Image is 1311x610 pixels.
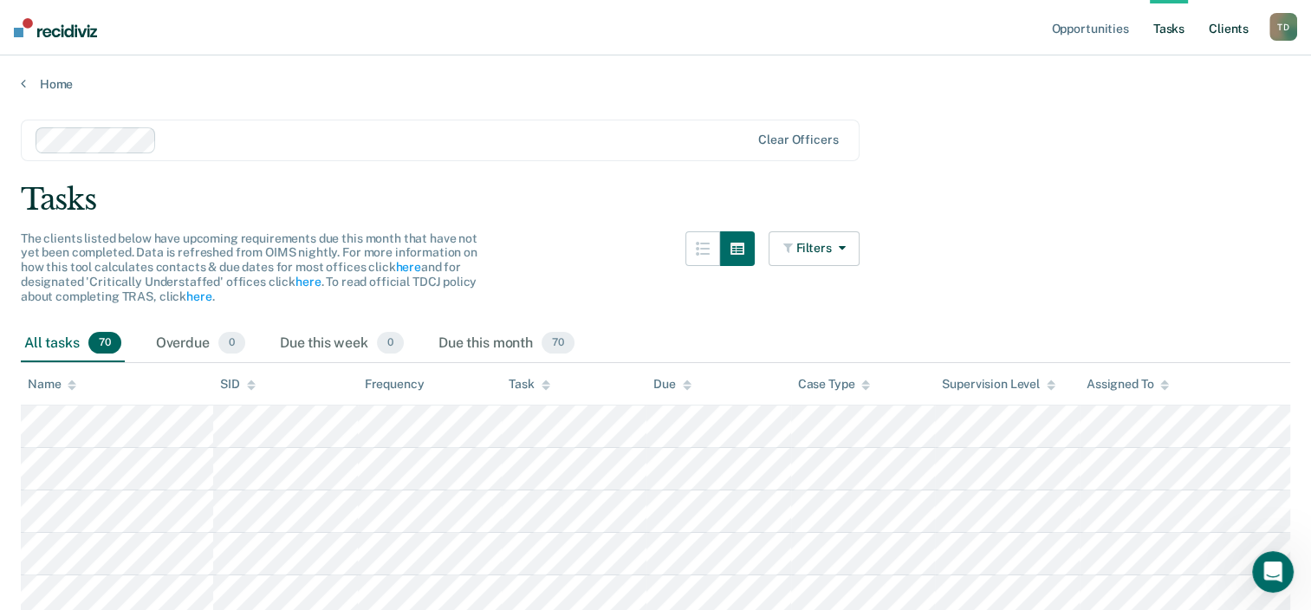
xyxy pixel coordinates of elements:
[21,231,477,303] span: The clients listed below have upcoming requirements due this month that have not yet been complet...
[653,377,691,392] div: Due
[218,332,245,354] span: 0
[186,289,211,303] a: here
[758,133,838,147] div: Clear officers
[21,182,1290,217] div: Tasks
[21,76,1290,92] a: Home
[509,377,549,392] div: Task
[14,18,97,37] img: Recidiviz
[1269,13,1297,41] button: TD
[365,377,425,392] div: Frequency
[88,332,121,354] span: 70
[769,231,860,266] button: Filters
[1252,551,1294,593] iframe: Intercom live chat
[276,325,407,363] div: Due this week0
[542,332,574,354] span: 70
[220,377,256,392] div: SID
[395,260,420,274] a: here
[28,377,76,392] div: Name
[21,325,125,363] div: All tasks70
[377,332,404,354] span: 0
[1269,13,1297,41] div: T D
[942,377,1055,392] div: Supervision Level
[295,275,321,289] a: here
[798,377,871,392] div: Case Type
[435,325,578,363] div: Due this month70
[153,325,249,363] div: Overdue0
[1087,377,1169,392] div: Assigned To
